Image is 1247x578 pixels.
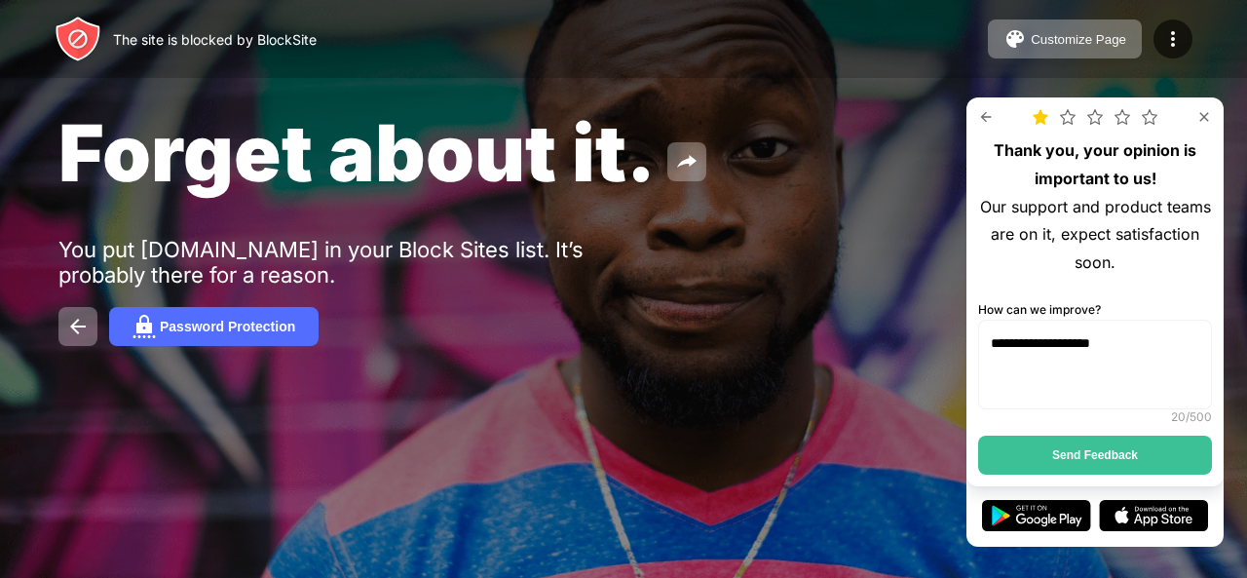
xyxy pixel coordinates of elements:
[1161,27,1185,51] img: menu-icon.svg
[1171,409,1212,424] div: 20 /500
[982,500,1091,531] img: google-play.svg
[132,315,156,338] img: password.svg
[1087,109,1103,125] img: star.svg
[978,436,1212,475] button: Send Feedback
[160,319,295,334] div: Password Protection
[978,300,1101,320] div: How can we improve?
[978,109,994,125] img: rate-us-back.svg
[978,136,1212,193] div: Thank you, your opinion is important to us!
[66,315,90,338] img: back.svg
[1142,109,1157,125] img: star.svg
[675,150,699,173] img: share.svg
[113,31,317,48] div: The site is blocked by BlockSite
[1031,32,1126,47] div: Customize Page
[978,193,1212,277] div: Our support and product teams are on it, expect satisfaction soon.
[1115,109,1130,125] img: star.svg
[58,237,661,288] div: You put [DOMAIN_NAME] in your Block Sites list. It’s probably there for a reason.
[1060,109,1076,125] img: star.svg
[988,19,1142,58] button: Customize Page
[1099,500,1208,531] img: app-store.svg
[1196,109,1212,125] img: rate-us-close.svg
[109,307,319,346] button: Password Protection
[55,16,101,62] img: header-logo.svg
[1003,27,1027,51] img: pallet.svg
[58,105,656,200] span: Forget about it.
[1033,109,1048,125] img: star-full.svg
